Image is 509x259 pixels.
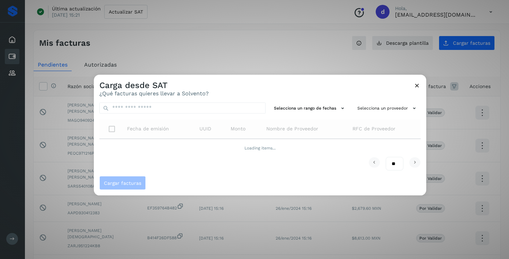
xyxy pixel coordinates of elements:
td: Loading items... [99,139,421,157]
button: Cargar facturas [99,176,146,190]
button: Selecciona un rango de fechas [271,102,349,114]
span: Nombre de Proveedor [266,125,318,132]
h3: Carga desde SAT [99,80,209,90]
span: Cargar facturas [104,181,141,185]
button: Selecciona un proveedor [355,102,421,114]
span: Fecha de emisión [127,125,169,132]
span: RFC de Proveedor [352,125,395,132]
p: ¿Qué facturas quieres llevar a Solvento? [99,90,209,97]
span: Monto [231,125,245,132]
span: UUID [199,125,211,132]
